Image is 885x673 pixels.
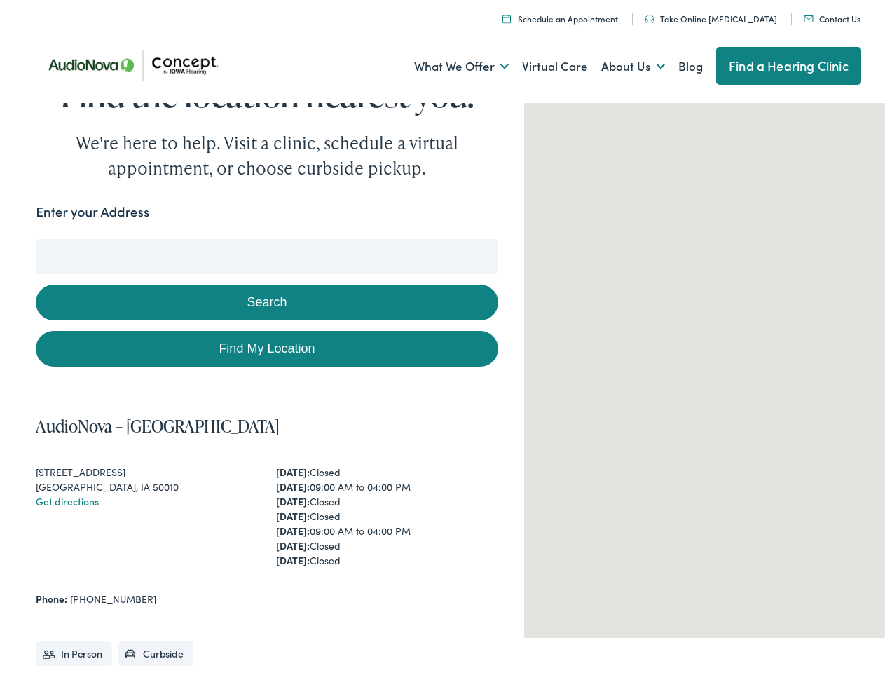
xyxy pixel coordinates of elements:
li: In Person [36,637,112,662]
div: [GEOGRAPHIC_DATA], IA 50010 [36,475,258,490]
strong: [DATE]: [276,461,310,475]
strong: Phone: [36,587,67,601]
strong: [DATE]: [276,475,310,489]
a: Blog [678,36,703,88]
h1: Find the location nearest you. [36,70,498,109]
input: Enter your address or zip code [36,235,498,270]
div: [STREET_ADDRESS] [36,461,258,475]
li: Curbside [118,637,193,662]
strong: [DATE]: [276,519,310,533]
strong: [DATE]: [276,549,310,563]
a: Contact Us [804,8,860,20]
a: [PHONE_NUMBER] [70,587,156,601]
button: Search [36,280,498,316]
div: Closed 09:00 AM to 04:00 PM Closed Closed 09:00 AM to 04:00 PM Closed Closed [276,461,498,564]
img: utility icon [645,11,654,19]
img: A calendar icon to schedule an appointment at Concept by Iowa Hearing. [502,10,511,19]
a: Take Online [MEDICAL_DATA] [645,8,777,20]
div: We're here to help. Visit a clinic, schedule a virtual appointment, or choose curbside pickup. [43,126,491,177]
a: Schedule an Appointment [502,8,618,20]
a: Find My Location [36,327,498,362]
a: Virtual Care [522,36,588,88]
a: AudioNova – [GEOGRAPHIC_DATA] [36,410,280,433]
strong: [DATE]: [276,505,310,519]
img: utility icon [804,11,814,18]
a: Find a Hearing Clinic [716,43,861,81]
strong: [DATE]: [276,490,310,504]
a: What We Offer [414,36,509,88]
strong: [DATE]: [276,534,310,548]
a: About Us [601,36,665,88]
label: Enter your Address [36,198,149,218]
a: Get directions [36,490,99,504]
